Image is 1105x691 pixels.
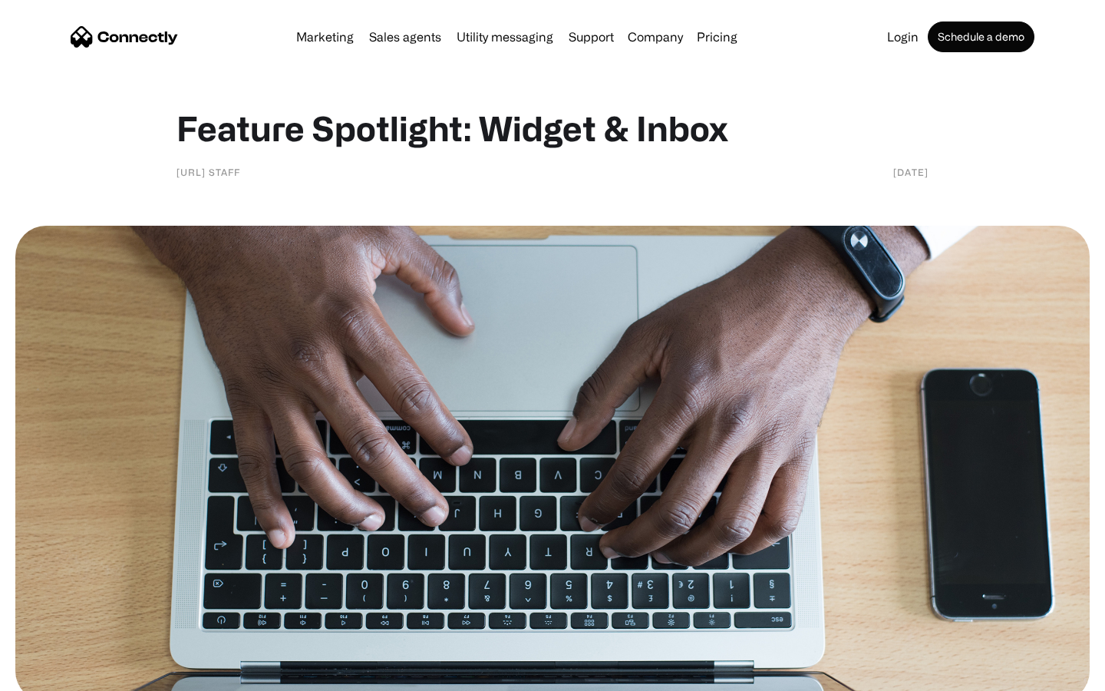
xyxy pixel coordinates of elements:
a: Utility messaging [450,31,559,43]
div: [DATE] [893,164,929,180]
a: Sales agents [363,31,447,43]
div: [URL] staff [176,164,240,180]
a: Schedule a demo [928,21,1034,52]
aside: Language selected: English [15,664,92,686]
div: Company [628,26,683,48]
a: Support [562,31,620,43]
a: Login [881,31,925,43]
a: Marketing [290,31,360,43]
ul: Language list [31,664,92,686]
h1: Feature Spotlight: Widget & Inbox [176,107,929,149]
a: Pricing [691,31,744,43]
